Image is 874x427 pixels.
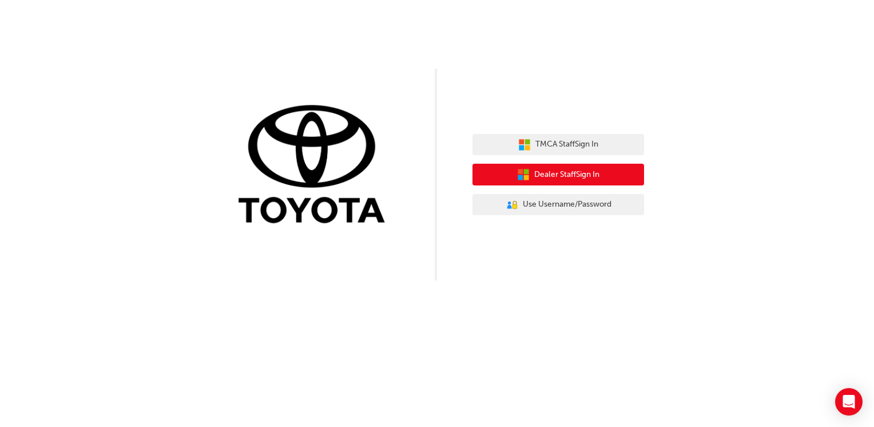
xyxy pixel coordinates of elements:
button: Dealer StaffSign In [472,164,644,185]
div: Open Intercom Messenger [835,388,863,416]
img: Trak [230,102,402,229]
span: TMCA Staff Sign In [535,138,598,151]
button: Use Username/Password [472,194,644,216]
button: TMCA StaffSign In [472,134,644,156]
span: Dealer Staff Sign In [534,168,599,181]
span: Use Username/Password [523,198,611,211]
